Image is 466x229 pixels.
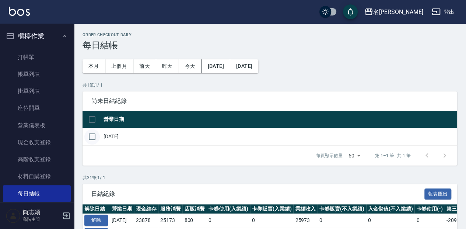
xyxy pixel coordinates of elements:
img: Person [6,208,21,223]
td: 25973 [293,214,318,227]
th: 業績收入 [293,204,318,214]
p: 高階主管 [22,216,60,223]
a: 座位開單 [3,100,71,117]
h5: 簡志穎 [22,209,60,216]
button: 昨天 [156,59,179,73]
a: 排班表 [3,202,71,219]
button: 今天 [179,59,202,73]
button: 登出 [429,5,457,19]
p: 共 1 筆, 1 / 1 [83,82,457,89]
p: 共 31 筆, 1 / 1 [83,174,457,181]
a: 材料自購登錄 [3,168,71,185]
button: [DATE] [230,59,258,73]
div: 50 [346,146,363,166]
td: 0 [318,214,366,227]
button: 名[PERSON_NAME] [361,4,426,20]
td: [DATE] [110,214,134,227]
p: 每頁顯示數量 [316,152,343,159]
button: 報表匯出 [424,188,452,200]
span: 尚未日結紀錄 [91,97,448,105]
button: 上個月 [105,59,133,73]
a: 營業儀表板 [3,117,71,134]
img: Logo [9,7,30,16]
td: [DATE] [102,128,457,145]
th: 卡券使用(-) [414,204,445,214]
td: 25173 [158,214,183,227]
button: save [343,4,358,19]
th: 服務消費 [158,204,183,214]
th: 店販消費 [182,204,207,214]
td: 800 [182,214,207,227]
td: 23878 [134,214,158,227]
a: 現金收支登錄 [3,134,71,151]
td: 0 [207,214,250,227]
a: 掛單列表 [3,83,71,100]
span: 日結紀錄 [91,190,424,198]
button: 解除 [84,215,108,226]
a: 報表匯出 [424,190,452,197]
td: 0 [414,214,445,227]
td: 0 [366,214,415,227]
a: 帳單列表 [3,66,71,83]
th: 營業日期 [102,111,457,128]
th: 營業日期 [110,204,134,214]
h2: Order checkout daily [83,32,457,37]
button: 櫃檯作業 [3,27,71,46]
button: 前天 [133,59,156,73]
th: 現金結存 [134,204,158,214]
div: 名[PERSON_NAME] [373,7,423,17]
th: 卡券使用(入業績) [207,204,250,214]
td: 0 [250,214,294,227]
button: [DATE] [202,59,230,73]
th: 卡券販賣(入業績) [250,204,294,214]
th: 解除日結 [83,204,110,214]
h3: 每日結帳 [83,40,457,51]
a: 打帳單 [3,49,71,66]
p: 第 1–1 筆 共 1 筆 [375,152,411,159]
a: 每日結帳 [3,185,71,202]
button: 本月 [83,59,105,73]
th: 卡券販賣(不入業績) [318,204,366,214]
th: 入金儲值(不入業績) [366,204,415,214]
a: 高階收支登錄 [3,151,71,168]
